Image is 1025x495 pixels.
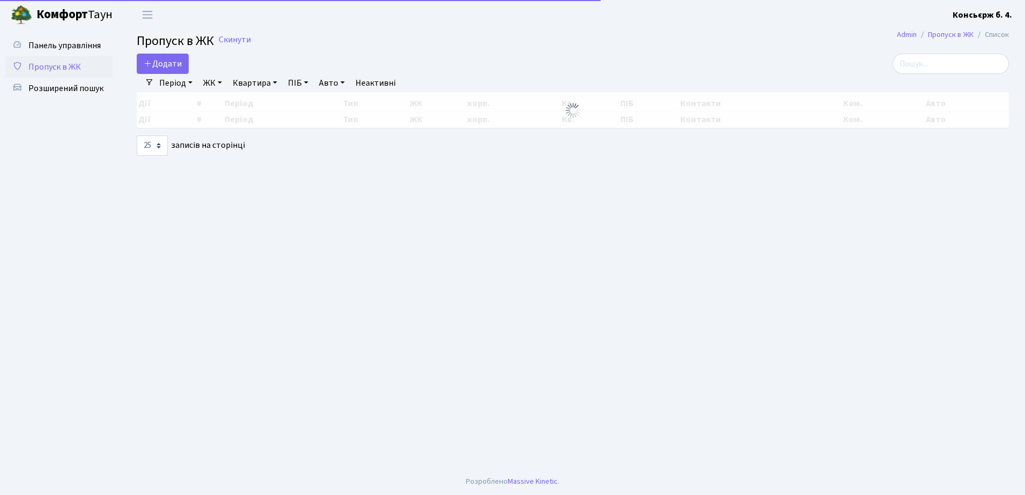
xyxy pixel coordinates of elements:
a: Консьєрж б. 4. [953,9,1012,21]
span: Розширений пошук [28,82,103,94]
button: Переключити навігацію [134,6,161,24]
a: Скинути [219,35,251,45]
a: Неактивні [351,74,400,92]
a: Розширений пошук [5,78,113,99]
a: Квартира [228,74,281,92]
a: Додати [137,54,189,74]
img: logo.png [11,4,32,26]
a: ЖК [199,74,226,92]
a: Massive Kinetic [508,476,558,487]
input: Пошук... [893,54,1009,74]
a: Пропуск в ЖК [5,56,113,78]
b: Комфорт [36,6,88,23]
a: Панель управління [5,35,113,56]
span: Таун [36,6,113,24]
a: Пропуск в ЖК [928,29,974,40]
nav: breadcrumb [881,24,1025,46]
span: Панель управління [28,40,101,51]
span: Пропуск в ЖК [28,61,81,73]
a: ПІБ [284,74,313,92]
a: Період [155,74,197,92]
div: Розроблено . [466,476,559,487]
label: записів на сторінці [137,136,245,156]
a: Admin [897,29,917,40]
select: записів на сторінці [137,136,168,156]
li: Список [974,29,1009,41]
span: Додати [144,58,182,70]
img: Обробка... [565,102,582,119]
span: Пропуск в ЖК [137,32,214,50]
a: Авто [315,74,349,92]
